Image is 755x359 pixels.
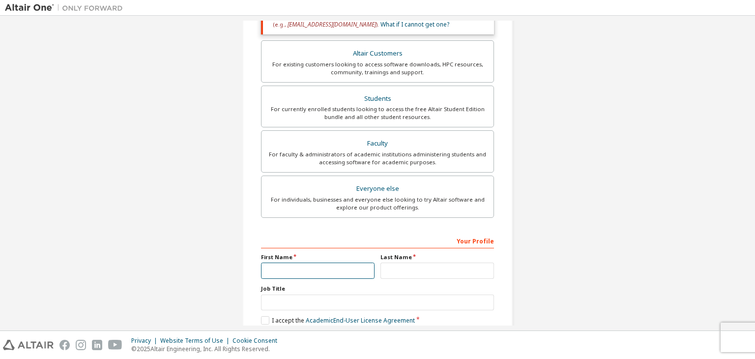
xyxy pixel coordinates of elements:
img: altair_logo.svg [3,340,54,350]
img: Altair One [5,3,128,13]
img: facebook.svg [59,340,70,350]
div: Altair Customers [267,47,488,60]
div: Website Terms of Use [160,337,232,345]
div: For individuals, businesses and everyone else looking to try Altair software and explore our prod... [267,196,488,211]
span: [EMAIL_ADDRESS][DOMAIN_NAME] [288,20,376,29]
label: I accept the [261,316,415,325]
div: For currently enrolled students looking to access the free Altair Student Edition bundle and all ... [267,105,488,121]
a: What if I cannot get one? [380,20,449,29]
div: Privacy [131,337,160,345]
a: Academic End-User License Agreement [306,316,415,325]
div: For existing customers looking to access software downloads, HPC resources, community, trainings ... [267,60,488,76]
p: © 2025 Altair Engineering, Inc. All Rights Reserved. [131,345,283,353]
div: You must enter a valid email address provided by your academic institution (e.g., ). [261,6,494,34]
div: Your Profile [261,233,494,248]
div: For faculty & administrators of academic institutions administering students and accessing softwa... [267,150,488,166]
div: Everyone else [267,182,488,196]
img: instagram.svg [76,340,86,350]
img: linkedin.svg [92,340,102,350]
label: First Name [261,253,375,261]
div: Cookie Consent [232,337,283,345]
label: Job Title [261,285,494,293]
div: Faculty [267,137,488,150]
label: Last Name [380,253,494,261]
div: Students [267,92,488,106]
img: youtube.svg [108,340,122,350]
